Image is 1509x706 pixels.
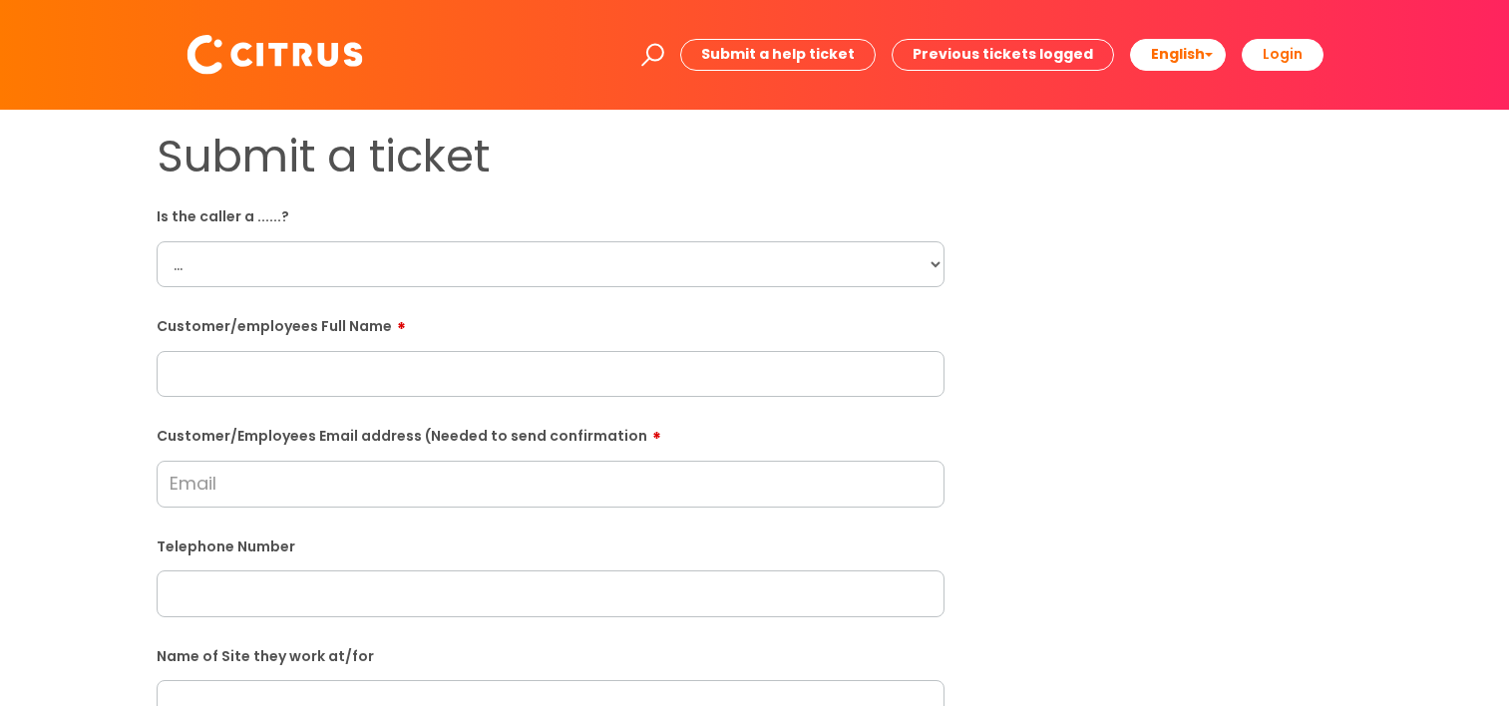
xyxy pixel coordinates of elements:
label: Is the caller a ......? [157,204,944,225]
b: Login [1263,44,1303,64]
label: Name of Site they work at/for [157,644,944,665]
span: English [1151,44,1205,64]
label: Telephone Number [157,534,944,555]
a: Login [1242,39,1323,70]
h1: Submit a ticket [157,130,944,183]
a: Previous tickets logged [892,39,1114,70]
input: Email [157,461,944,507]
label: Customer/Employees Email address (Needed to send confirmation [157,421,944,445]
a: Submit a help ticket [680,39,876,70]
label: Customer/employees Full Name [157,311,944,335]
